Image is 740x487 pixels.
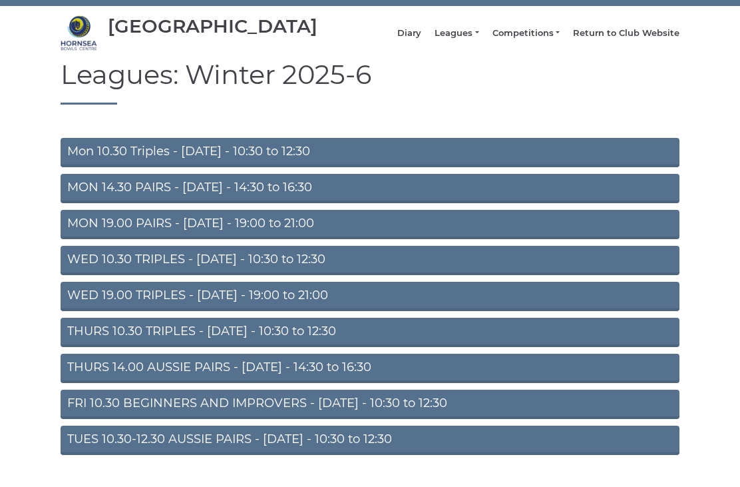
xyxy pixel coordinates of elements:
a: WED 19.00 TRIPLES - [DATE] - 19:00 to 21:00 [61,282,679,311]
a: Leagues [435,27,478,39]
a: THURS 14.00 AUSSIE PAIRS - [DATE] - 14:30 to 16:30 [61,354,679,383]
a: WED 10.30 TRIPLES - [DATE] - 10:30 to 12:30 [61,246,679,275]
a: Return to Club Website [573,27,679,39]
img: Hornsea Bowls Centre [61,15,97,51]
a: Mon 10.30 Triples - [DATE] - 10:30 to 12:30 [61,138,679,167]
a: MON 14.30 PAIRS - [DATE] - 14:30 to 16:30 [61,174,679,203]
h1: Leagues: Winter 2025-6 [61,60,679,105]
a: TUES 10.30-12.30 AUSSIE PAIRS - [DATE] - 10:30 to 12:30 [61,426,679,455]
a: FRI 10.30 BEGINNERS AND IMPROVERS - [DATE] - 10:30 to 12:30 [61,390,679,419]
div: [GEOGRAPHIC_DATA] [108,16,317,37]
a: THURS 10.30 TRIPLES - [DATE] - 10:30 to 12:30 [61,318,679,347]
a: MON 19.00 PAIRS - [DATE] - 19:00 to 21:00 [61,210,679,239]
a: Competitions [492,27,560,39]
a: Diary [397,27,421,39]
